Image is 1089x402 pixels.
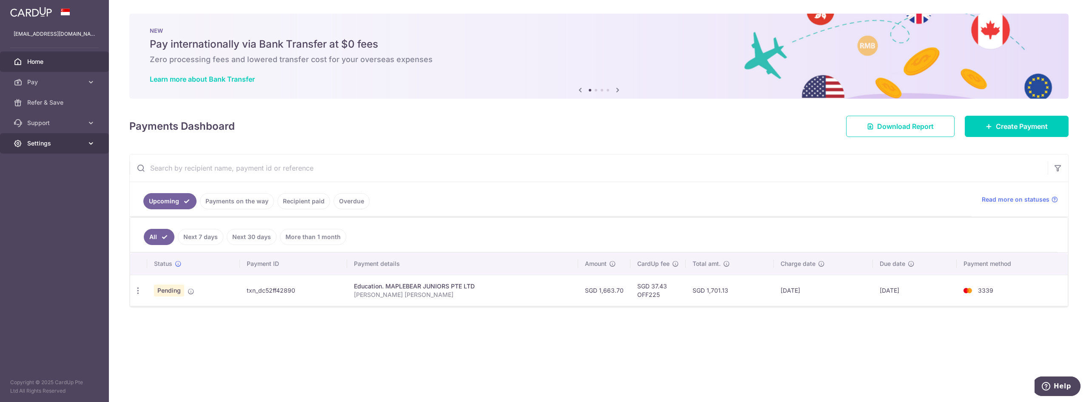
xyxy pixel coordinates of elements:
img: CardUp [10,7,52,17]
span: Charge date [781,259,815,268]
td: SGD 1,701.13 [686,275,773,306]
a: Overdue [334,193,370,209]
a: Read more on statuses [982,195,1058,204]
span: Read more on statuses [982,195,1049,204]
span: Refer & Save [27,98,83,107]
span: Settings [27,139,83,148]
span: Support [27,119,83,127]
a: Next 7 days [178,229,223,245]
span: Create Payment [996,121,1048,131]
a: Upcoming [143,193,197,209]
th: Payment details [347,253,579,275]
span: CardUp fee [637,259,670,268]
span: Amount [585,259,607,268]
td: SGD 37.43 OFF225 [630,275,686,306]
span: Pending [154,285,184,297]
p: [PERSON_NAME] [PERSON_NAME] [354,291,572,299]
th: Payment method [957,253,1068,275]
img: Bank Card [959,285,976,296]
h5: Pay internationally via Bank Transfer at $0 fees [150,37,1048,51]
span: Total amt. [693,259,721,268]
img: Bank transfer banner [129,14,1069,99]
span: Help [19,6,37,14]
a: Payments on the way [200,193,274,209]
span: Home [27,57,83,66]
a: All [144,229,174,245]
iframe: Opens a widget where you can find more information [1035,376,1080,398]
p: NEW [150,27,1048,34]
span: Download Report [877,121,934,131]
td: txn_dc52ff42890 [240,275,347,306]
input: Search by recipient name, payment id or reference [130,154,1048,182]
div: Education. MAPLEBEAR JUNIORS PTE LTD [354,282,572,291]
a: Recipient paid [277,193,330,209]
span: Due date [880,259,905,268]
a: Next 30 days [227,229,277,245]
span: Status [154,259,172,268]
td: SGD 1,663.70 [578,275,630,306]
a: Download Report [846,116,955,137]
a: Create Payment [965,116,1069,137]
span: Pay [27,78,83,86]
a: More than 1 month [280,229,346,245]
td: [DATE] [774,275,873,306]
span: 3339 [978,287,993,294]
th: Payment ID [240,253,347,275]
h4: Payments Dashboard [129,119,235,134]
p: [EMAIL_ADDRESS][DOMAIN_NAME] [14,30,95,38]
td: [DATE] [873,275,956,306]
a: Learn more about Bank Transfer [150,75,255,83]
h6: Zero processing fees and lowered transfer cost for your overseas expenses [150,54,1048,65]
